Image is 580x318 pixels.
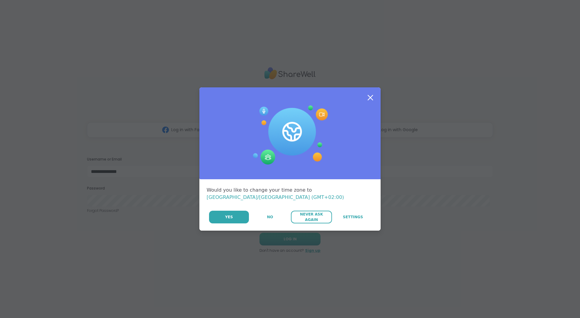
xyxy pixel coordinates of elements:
[343,214,363,220] span: Settings
[209,211,249,223] button: Yes
[291,211,332,223] button: Never Ask Again
[252,105,328,165] img: Session Experience
[333,211,373,223] a: Settings
[207,187,373,201] div: Would you like to change your time zone to
[250,211,290,223] button: No
[294,212,329,222] span: Never Ask Again
[207,194,344,200] span: [GEOGRAPHIC_DATA]/[GEOGRAPHIC_DATA] (GMT+02:00)
[225,214,233,220] span: Yes
[267,214,273,220] span: No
